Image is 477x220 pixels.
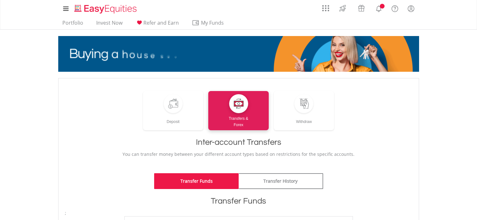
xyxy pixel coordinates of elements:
[239,173,323,189] a: Transfer History
[143,91,204,130] a: Deposit
[154,173,239,189] a: Transfer Funds
[208,91,269,130] a: Transfers &Forex
[60,20,86,29] a: Portfolio
[274,113,334,125] div: Withdraw
[58,36,419,72] img: EasyMortage Promotion Banner
[274,91,334,130] a: Withdraw
[65,151,412,157] p: You can transfer money between your different account types based on restrictions for the specifi...
[356,3,367,13] img: vouchers-v2.svg
[143,19,179,26] span: Refer and Earn
[352,2,371,13] a: Vouchers
[65,195,412,207] h1: Transfer Funds
[318,2,333,12] a: AppsGrid
[403,2,419,15] a: My Profile
[143,113,204,125] div: Deposit
[371,2,387,14] a: Notifications
[133,20,181,29] a: Refer and Earn
[192,19,233,27] span: My Funds
[337,3,348,13] img: thrive-v2.svg
[65,137,412,148] h1: Inter-account Transfers
[73,4,139,14] img: EasyEquities_Logo.png
[322,5,329,12] img: grid-menu-icon.svg
[387,2,403,14] a: FAQ's and Support
[72,2,139,14] a: Home page
[94,20,125,29] a: Invest Now
[208,113,269,128] div: Transfers & Forex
